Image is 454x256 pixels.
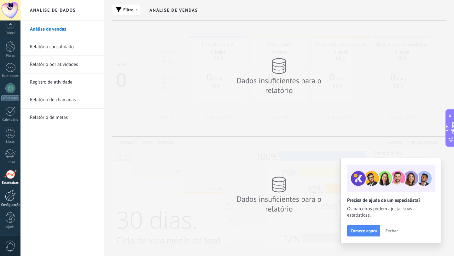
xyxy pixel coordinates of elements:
[351,228,377,234] font: Comece agora
[30,73,97,91] a: Registro de atividade
[112,4,140,15] button: Filtro
[20,56,104,73] li: Relatório por atividades
[237,194,322,214] font: Dados insuficientes para o relatório
[30,26,66,32] font: Análise de vendas
[6,54,15,58] font: Pistas
[30,61,78,67] font: Relatório por atividades
[347,206,412,218] font: Os parceiros podem ajustar suas estatísticas.
[30,79,73,85] font: Registro de atividade
[3,96,18,100] font: WhatsApp
[2,181,19,185] font: Estatísticas
[30,97,76,103] font: Relatório de chamadas
[30,109,97,126] a: Relatório de metas
[30,114,68,120] font: Relatório de metas
[20,73,104,91] li: Registro de atividade
[6,31,15,35] font: Painel
[30,56,97,73] a: Relatório por atividades
[2,74,19,78] font: Bate-papos
[347,197,421,203] font: Precisa de ajuda de um especialista?
[237,76,322,95] font: Dados insuficientes para o relatório
[347,225,380,236] button: Comece agora
[6,225,15,229] font: Ajuda
[20,38,104,56] li: Relatório consolidado
[5,160,15,165] font: E-mail
[30,20,97,38] a: Análise de vendas
[30,38,97,56] a: Relatório consolidado
[20,20,104,38] li: Análise de vendas
[20,91,104,109] li: Relatório de chamadas
[385,228,398,234] font: Fechar
[30,44,74,50] font: Relatório consolidado
[30,7,76,13] font: Análise de dados
[382,226,401,236] button: Fechar
[6,140,15,144] font: Listas
[1,203,22,207] font: Configurações
[149,7,198,13] font: Análise de vendas
[30,91,97,109] a: Relatório de chamadas
[2,118,18,122] font: Calendário
[20,109,104,126] li: Relatório de metas
[123,7,133,13] font: Filtro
